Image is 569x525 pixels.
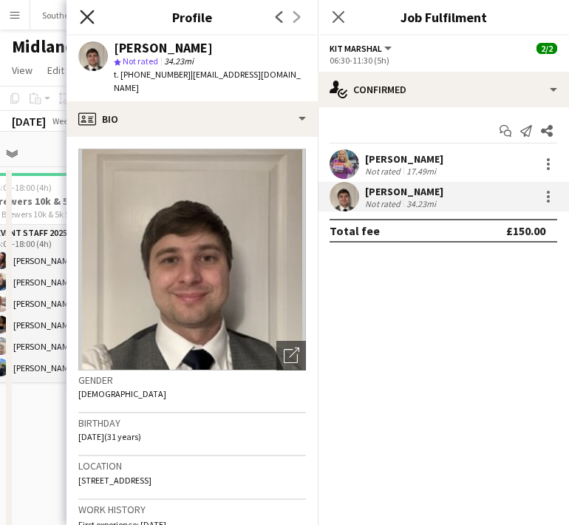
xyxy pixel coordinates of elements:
[67,101,318,137] div: Bio
[403,166,439,177] div: 17.49mi
[365,198,403,209] div: Not rated
[6,61,38,80] a: View
[365,185,443,198] div: [PERSON_NAME]
[123,55,158,67] span: Not rated
[365,166,403,177] div: Not rated
[330,223,380,238] div: Total fee
[330,43,394,54] button: Kit Marshal
[41,61,70,80] a: Edit
[114,69,191,80] span: t. [PHONE_NUMBER]
[12,114,46,129] div: [DATE]
[78,149,306,370] img: Crew avatar or photo
[506,223,545,238] div: £150.00
[78,431,141,442] span: [DATE] (31 years)
[78,459,306,472] h3: Location
[403,198,439,209] div: 34.23mi
[49,115,86,126] span: Week 43
[78,503,306,516] h3: Work history
[276,341,306,370] div: Open photos pop-in
[78,416,306,430] h3: Birthday
[12,35,141,58] h1: Midlands Events
[67,7,318,27] h3: Profile
[78,373,306,387] h3: Gender
[365,152,443,166] div: [PERSON_NAME]
[30,1,116,30] button: Southern Events
[330,43,382,54] span: Kit Marshal
[536,43,557,54] span: 2/2
[78,475,151,486] span: [STREET_ADDRESS]
[318,7,569,27] h3: Job Fulfilment
[1,209,91,220] span: Brewers 10k & 5k SET UP
[78,388,166,399] span: [DEMOGRAPHIC_DATA]
[114,41,213,55] div: [PERSON_NAME]
[330,55,557,66] div: 06:30-11:30 (5h)
[47,64,64,77] span: Edit
[114,69,301,93] span: | [EMAIL_ADDRESS][DOMAIN_NAME]
[318,72,569,107] div: Confirmed
[12,64,33,77] span: View
[161,55,197,67] span: 34.23mi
